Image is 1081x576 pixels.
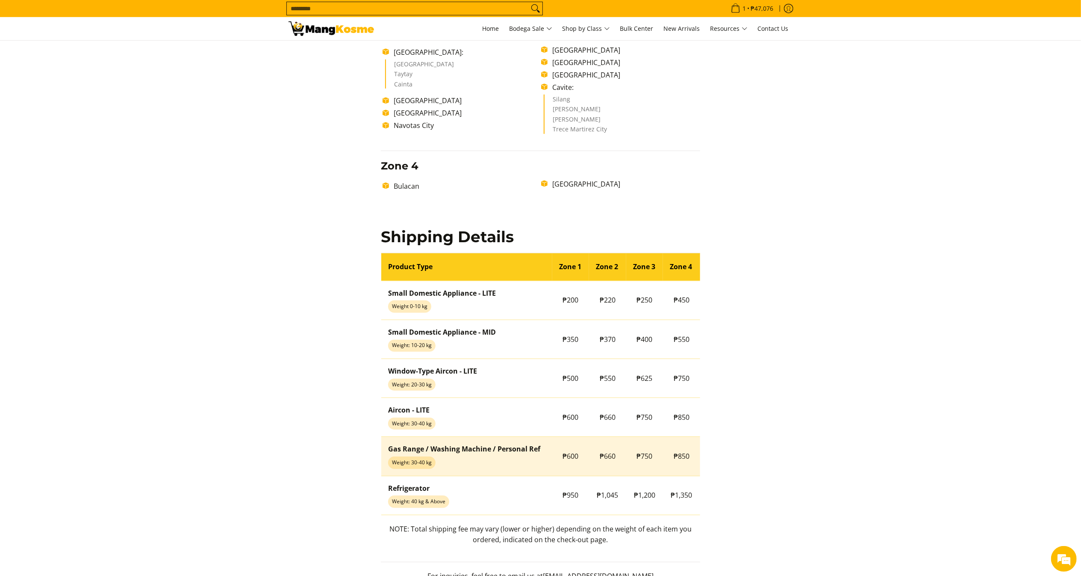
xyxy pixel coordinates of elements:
div: Chat with us now [44,48,144,59]
img: Shipping &amp; Delivery Page l Mang Kosme: Home Appliances Warehouse Sale! [289,21,374,36]
span: ₱450 [674,295,689,305]
li: Cainta [394,81,533,89]
td: ₱200 [552,281,589,320]
p: NOTE: Total shipping fee may vary (lower or higher) depending on the weight of each item you orde... [381,524,700,554]
span: Bulk Center [620,24,654,33]
li: [GEOGRAPHIC_DATA] [389,95,541,106]
span: ₱750 [637,451,653,461]
span: • [728,4,776,13]
a: Shop by Class [558,17,614,40]
h2: Shipping Details [381,227,700,246]
div: Minimize live chat window [140,4,161,25]
strong: Zone 3 [633,262,655,271]
span: ₱47,076 [750,6,775,12]
span: Contact Us [758,24,789,33]
li: Bulacan [389,181,541,191]
li: [PERSON_NAME] [553,116,692,127]
li: Trece Martirez City [553,126,692,134]
li: [GEOGRAPHIC_DATA] [394,61,533,71]
span: Home [483,24,499,33]
li: [GEOGRAPHIC_DATA] [389,108,541,118]
a: Bulk Center [616,17,658,40]
span: ₱370 [600,335,616,344]
strong: Zone 2 [596,262,618,271]
span: Weight 0-10 kg [388,300,431,312]
li: [GEOGRAPHIC_DATA] [548,70,700,80]
span: ₱250 [637,295,653,305]
li: [GEOGRAPHIC_DATA] [548,179,700,189]
span: ₱660 [600,451,616,461]
span: New Arrivals [664,24,700,33]
strong: Zone 4 [670,262,692,271]
button: Search [529,2,542,15]
span: Bodega Sale [510,24,552,34]
span: Weight: 30-40 kg [388,457,436,469]
strong: Window-Type Aircon - LITE [388,366,477,376]
span: Shop by Class [563,24,610,34]
textarea: Type your message and hit 'Enter' [4,234,163,264]
span: ₱850 [674,413,689,422]
span: ₱1,045 [597,490,619,500]
span: ₱550 [674,335,689,344]
strong: Aircon - LITE [388,405,430,415]
li: Taytay [394,71,533,81]
span: Weight: 20-30 kg [388,379,436,391]
span: ₱950 [563,490,579,500]
span: Weight: 10-20 kg [388,340,436,352]
span: ₱625 [637,374,653,383]
span: ₱1,200 [634,490,655,500]
nav: Main Menu [383,17,793,40]
h3: Zone 4 [381,160,700,172]
span: ₱660 [600,413,616,422]
td: ₱600 [552,437,589,476]
span: ₱550 [600,374,616,383]
a: Resources [706,17,752,40]
a: Bodega Sale [505,17,557,40]
li: Navotas City [389,120,541,131]
li: Silang [553,96,692,107]
li: [GEOGRAPHIC_DATA] [548,45,700,55]
li: Cavite: [548,82,700,92]
span: ₱350 [563,335,579,344]
strong: Zone 1 [559,262,581,271]
strong: Gas Range / Washing Machine / Personal Ref [388,444,540,454]
span: ₱1,350 [671,490,692,500]
strong: Product Type [388,262,433,271]
span: ₱750 [637,413,653,422]
strong: Refrigerator [388,484,430,493]
a: New Arrivals [660,17,704,40]
a: Home [478,17,504,40]
span: ₱850 [674,451,689,461]
span: ₱220 [600,295,616,305]
span: Resources [710,24,748,34]
li: [GEOGRAPHIC_DATA]: [389,47,541,57]
li: [PERSON_NAME] [553,106,692,116]
li: [GEOGRAPHIC_DATA] [548,57,700,68]
strong: Small Domestic Appliance - MID [388,327,496,337]
span: ₱400 [637,335,653,344]
span: We're online! [50,108,118,194]
span: ₱750 [674,374,689,383]
span: Weight: 30-40 kg [388,418,436,430]
span: 1 [742,6,748,12]
td: ₱500 [552,359,589,398]
a: Contact Us [754,17,793,40]
span: Weight: 40 kg & Above [388,496,449,508]
strong: Small Domestic Appliance - LITE [388,288,496,298]
td: ₱600 [552,398,589,437]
